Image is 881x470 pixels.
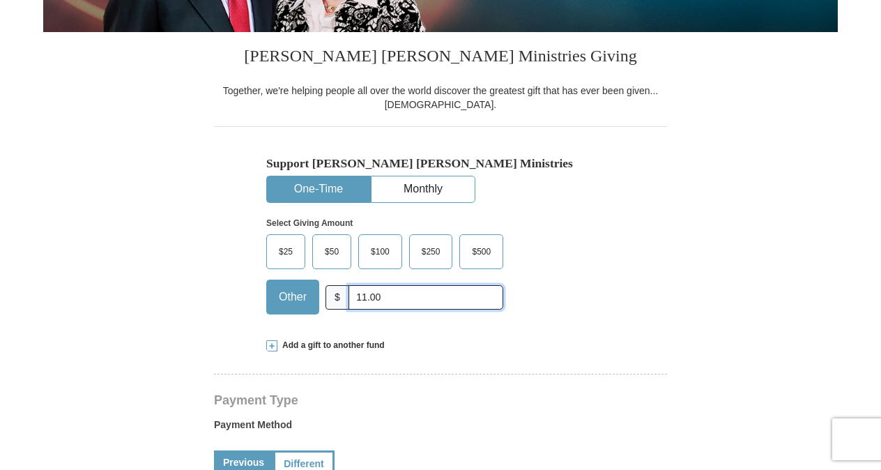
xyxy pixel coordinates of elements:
div: Together, we're helping people all over the world discover the greatest gift that has ever been g... [214,84,667,112]
h5: Support [PERSON_NAME] [PERSON_NAME] Ministries [266,156,615,171]
span: Other [272,287,314,308]
span: $500 [465,241,498,262]
strong: Select Giving Amount [266,218,353,228]
label: Payment Method [214,418,667,439]
h3: [PERSON_NAME] [PERSON_NAME] Ministries Giving [214,32,667,84]
span: Add a gift to another fund [277,340,385,351]
span: $ [325,285,349,310]
span: $100 [364,241,397,262]
span: $25 [272,241,300,262]
span: $50 [318,241,346,262]
button: One-Time [267,176,370,202]
span: $250 [415,241,447,262]
input: Other Amount [348,285,503,310]
button: Monthly [371,176,475,202]
h4: Payment Type [214,395,667,406]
